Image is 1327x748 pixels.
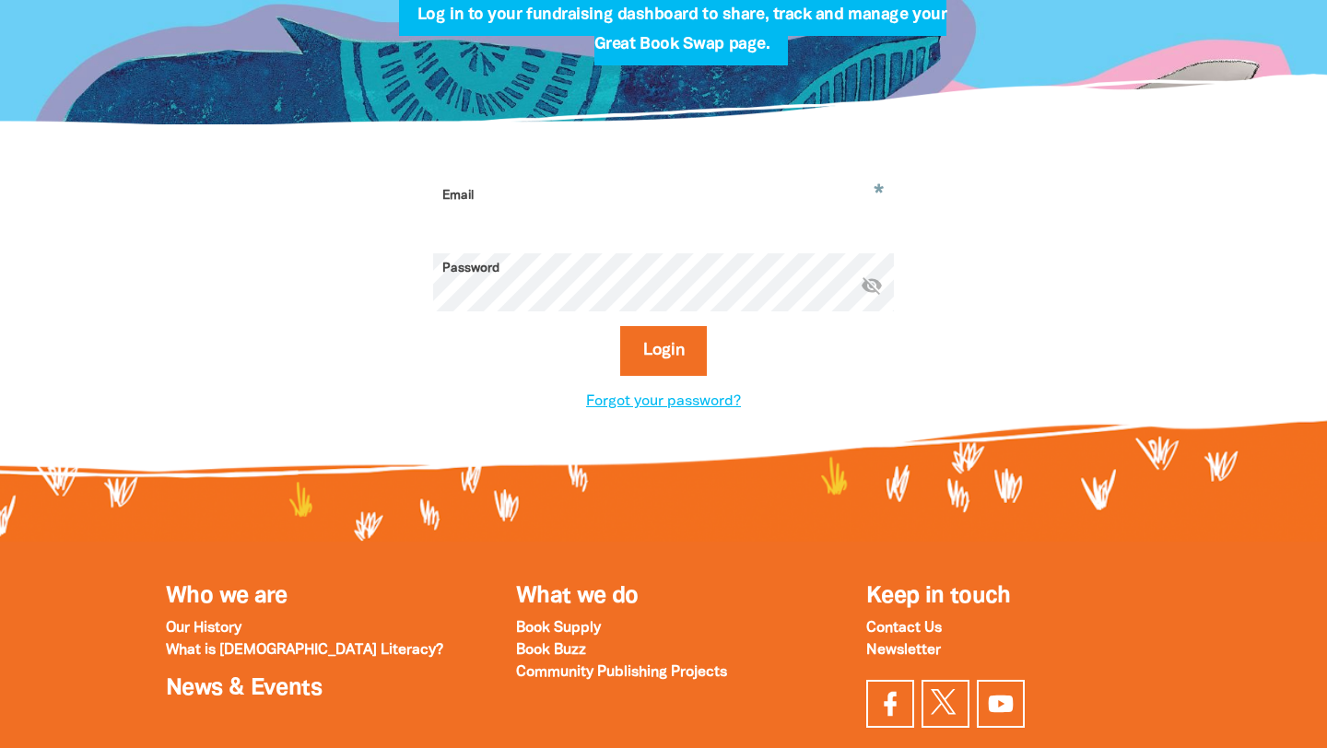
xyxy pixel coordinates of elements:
[417,7,946,65] span: Log in to your fundraising dashboard to share, track and manage your Great Book Swap page.
[166,678,322,699] a: News & Events
[166,586,288,607] a: Who we are
[620,326,708,376] button: Login
[516,586,639,607] a: What we do
[516,644,586,657] a: Book Buzz
[861,275,883,299] button: visibility_off
[861,275,883,297] i: Hide password
[516,666,727,679] a: Community Publishing Projects
[866,644,941,657] a: Newsletter
[586,395,741,408] a: Forgot your password?
[922,680,969,728] a: Find us on Twitter
[166,644,443,657] a: What is [DEMOGRAPHIC_DATA] Literacy?
[977,680,1025,728] a: Find us on YouTube
[866,680,914,728] a: Visit our facebook page
[866,586,1011,607] span: Keep in touch
[866,622,942,635] a: Contact Us
[166,622,241,635] a: Our History
[516,622,601,635] a: Book Supply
